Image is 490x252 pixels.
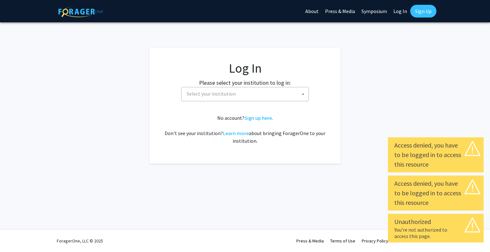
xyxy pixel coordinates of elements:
a: Sign up here [244,115,272,121]
a: Learn more about bringing ForagerOne to your institution [223,130,249,136]
span: Select your institution [184,87,308,100]
span: Select your institution [187,90,236,97]
span: Select your institution [181,87,309,101]
img: ForagerOne Logo [58,6,103,17]
a: Terms of Use [330,238,355,244]
a: Sign Up [410,5,436,18]
div: You're not authorized to access this page. [394,227,477,239]
h1: Log In [162,61,328,76]
div: Unauthorized [394,217,477,227]
div: ForagerOne, LLC © 2025 [57,230,103,252]
label: Please select your institution to log in: [199,78,291,87]
a: Press & Media [296,238,324,244]
div: Access denied, you have to be logged in to access this resource [394,179,477,207]
div: No account? . Don't see your institution? about bringing ForagerOne to your institution. [162,114,328,145]
div: Access denied, you have to be logged in to access this resource [394,140,477,169]
a: Privacy Policy [362,238,388,244]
